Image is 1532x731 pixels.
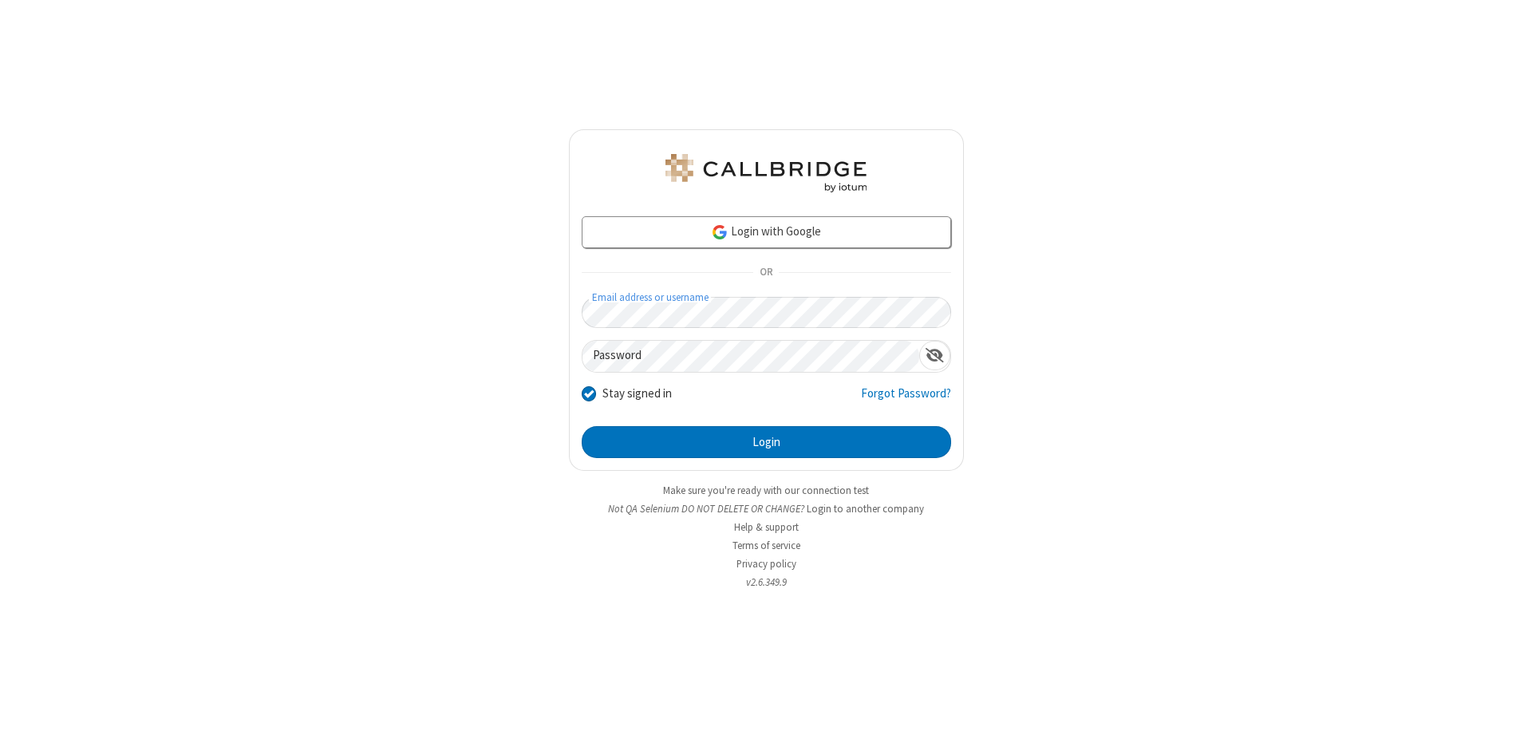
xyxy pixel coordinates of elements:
a: Terms of service [732,539,800,552]
img: google-icon.png [711,223,728,241]
input: Email address or username [582,297,951,328]
div: Show password [919,341,950,370]
a: Privacy policy [736,557,796,571]
a: Help & support [734,520,799,534]
a: Make sure you're ready with our connection test [663,484,869,497]
li: Not QA Selenium DO NOT DELETE OR CHANGE? [569,501,964,516]
button: Login [582,426,951,458]
img: QA Selenium DO NOT DELETE OR CHANGE [662,154,870,192]
li: v2.6.349.9 [569,575,964,590]
input: Password [582,341,919,372]
span: OR [753,262,779,284]
label: Stay signed in [602,385,672,403]
button: Login to another company [807,501,924,516]
a: Login with Google [582,216,951,248]
a: Forgot Password? [861,385,951,415]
